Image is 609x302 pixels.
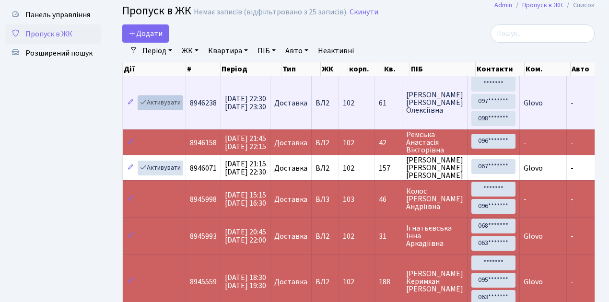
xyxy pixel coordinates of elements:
[343,163,354,174] span: 102
[571,62,603,76] th: Авто
[343,194,354,205] span: 103
[274,164,307,172] span: Доставка
[379,196,398,203] span: 46
[281,43,312,59] a: Авто
[406,156,463,179] span: [PERSON_NAME] [PERSON_NAME] [PERSON_NAME]
[571,138,574,148] span: -
[524,194,527,205] span: -
[571,98,574,108] span: -
[321,62,348,76] th: ЖК
[314,43,358,59] a: Неактивні
[274,139,307,147] span: Доставка
[274,196,307,203] span: Доставка
[316,278,335,286] span: ВЛ2
[190,194,217,205] span: 8945998
[254,43,280,59] a: ПІБ
[571,277,574,287] span: -
[476,62,525,76] th: Контакти
[571,231,574,242] span: -
[350,8,378,17] a: Скинути
[138,95,183,110] a: Активувати
[190,98,217,108] span: 8946238
[406,270,463,293] span: [PERSON_NAME] Керимхан [PERSON_NAME]
[178,43,202,59] a: ЖК
[524,231,543,242] span: Glovo
[379,278,398,286] span: 188
[122,24,169,43] a: Додати
[491,24,595,43] input: Пошук...
[25,48,93,58] span: Розширений пошук
[221,62,281,76] th: Період
[129,28,163,39] span: Додати
[5,24,101,44] a: Пропуск в ЖК
[5,44,101,63] a: Розширений пошук
[194,8,348,17] div: Немає записів (відфільтровано з 25 записів).
[343,231,354,242] span: 102
[281,62,321,76] th: Тип
[525,62,570,76] th: Ком.
[225,159,266,177] span: [DATE] 21:15 [DATE] 22:30
[274,278,307,286] span: Доставка
[274,99,307,107] span: Доставка
[274,232,307,240] span: Доставка
[406,91,463,114] span: [PERSON_NAME] [PERSON_NAME] Олексіївна
[524,163,543,174] span: Glovo
[225,190,266,209] span: [DATE] 15:15 [DATE] 16:30
[190,231,217,242] span: 8945993
[406,187,463,210] span: Колос [PERSON_NAME] Андріївна
[379,139,398,147] span: 42
[379,232,398,240] span: 31
[122,2,191,19] span: Пропуск в ЖК
[524,138,527,148] span: -
[225,133,266,152] span: [DATE] 21:45 [DATE] 22:15
[225,93,266,112] span: [DATE] 22:30 [DATE] 23:30
[123,62,186,76] th: Дії
[348,62,383,76] th: корп.
[225,272,266,291] span: [DATE] 18:30 [DATE] 19:30
[225,227,266,245] span: [DATE] 20:45 [DATE] 22:00
[406,224,463,247] span: Ігнатьєвська Інна Аркадіївна
[139,43,176,59] a: Період
[186,62,221,76] th: #
[343,277,354,287] span: 102
[190,163,217,174] span: 8946071
[5,5,101,24] a: Панель управління
[25,10,90,20] span: Панель управління
[316,232,335,240] span: ВЛ2
[343,138,354,148] span: 102
[25,29,72,39] span: Пропуск в ЖК
[379,99,398,107] span: 61
[138,161,183,175] a: Активувати
[524,98,543,108] span: Glovo
[383,62,410,76] th: Кв.
[316,164,335,172] span: ВЛ2
[204,43,252,59] a: Квартира
[190,138,217,148] span: 8946158
[571,163,574,174] span: -
[379,164,398,172] span: 157
[316,139,335,147] span: ВЛ2
[316,196,335,203] span: ВЛ3
[571,194,574,205] span: -
[190,277,217,287] span: 8945559
[343,98,354,108] span: 102
[316,99,335,107] span: ВЛ2
[524,277,543,287] span: Glovo
[406,131,463,154] span: Ремська Анастасія Вікторівна
[410,62,476,76] th: ПІБ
